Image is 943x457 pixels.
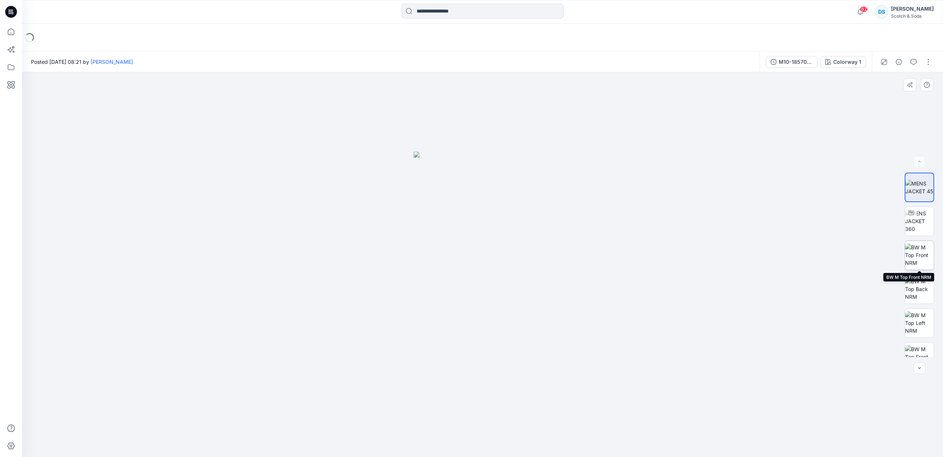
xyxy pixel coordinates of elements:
[766,56,817,68] button: M10-185705-ANORAK-V1-0
[905,311,934,335] img: BW M Top Left NRM
[860,6,868,12] span: 62
[905,210,934,233] img: MENS JACKET 360
[905,180,933,195] img: MENS JACKET 45
[891,4,934,13] div: [PERSON_NAME]
[91,59,133,65] a: [PERSON_NAME]
[893,56,905,68] button: Details
[833,58,861,66] div: Colorway 1
[779,58,813,66] div: M10-185705-ANORAK-V1-0
[905,243,934,267] img: BW M Top Front NRM
[820,56,866,68] button: Colorway 1
[31,58,133,66] span: Posted [DATE] 08:21 by
[905,345,934,368] img: BW M Top Front Chest NRM
[875,5,888,18] div: DS
[891,13,934,19] div: Scotch & Soda
[905,277,934,301] img: BW M Top Back NRM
